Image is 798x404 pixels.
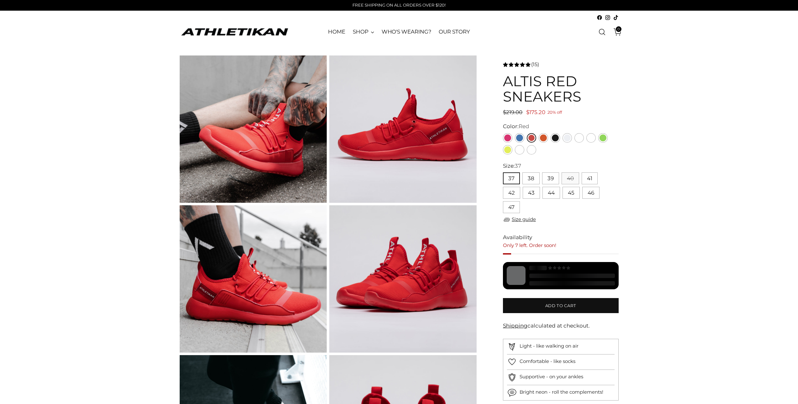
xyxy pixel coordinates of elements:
a: Red [527,133,536,143]
a: Open cart modal [609,26,621,38]
button: 47 [503,201,520,213]
button: 37 [503,172,520,184]
a: White [563,133,572,143]
button: 42 [503,187,520,199]
span: Only 7 left. Order soon! [503,242,556,248]
p: FREE SHIPPING ON ALL ORDERS OVER $120! [352,2,446,8]
button: 40 [562,172,579,184]
a: Pink [503,133,512,143]
a: Shipping [503,323,527,329]
span: 0 [616,26,621,32]
p: Light - like walking on air [520,343,579,350]
label: Color: [503,123,529,131]
span: Red [519,123,529,129]
a: Size guide [503,216,536,223]
a: HOME [328,25,345,39]
p: Supportive - on your ankles [520,373,583,380]
button: Add to cart [503,298,618,313]
a: SHOP [353,25,374,39]
img: ALTIS Red Sneakers [180,55,327,203]
a: Orange [539,133,548,143]
img: ALTIS Red Sneakers [180,205,327,353]
span: 37 [515,163,521,169]
button: 44 [542,187,560,199]
button: 46 [582,187,600,199]
span: Add to cart [545,303,576,309]
span: 20% off [547,108,562,116]
button: 45 [563,187,580,199]
button: 39 [542,172,559,184]
img: red sneakers close up shot with logo [329,55,477,203]
p: Bright neon - roll the complements! [520,389,603,396]
a: 4.7 rating (15 votes) [503,60,618,68]
a: Open search modal [596,26,608,38]
a: OUR STORY [439,25,470,39]
div: calculated at checkout. [503,322,618,330]
a: ATHLETIKAN [180,27,289,37]
h1: ALTIS Red Sneakers [503,73,618,104]
label: Size: [503,162,521,170]
a: Blue [515,133,524,143]
img: red trainers from left angle [329,205,477,353]
button: 38 [522,172,540,184]
a: Black [551,133,560,143]
button: 41 [582,172,598,184]
button: 43 [523,187,540,199]
span: $219.00 [503,109,522,115]
a: WHO'S WEARING? [382,25,431,39]
p: Comfortable - like socks [520,358,575,365]
span: Availability [503,233,532,242]
a: Green [598,133,608,143]
span: (15) [531,61,539,68]
a: Yellow [503,145,512,155]
span: $175.20 [526,109,545,115]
